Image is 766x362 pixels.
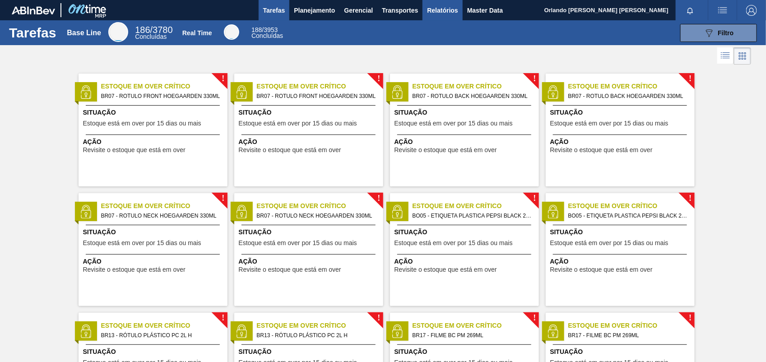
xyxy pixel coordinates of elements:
[718,29,734,37] span: Filtro
[568,91,687,101] span: BR07 - ROTULO BACK HOEGAARDEN 330ML
[344,5,373,16] span: Gerencial
[413,321,539,330] span: Estoque em Over Crítico
[83,120,201,127] span: Estoque está em over por 15 dias ou mais
[734,47,751,65] div: Visão em Cards
[79,85,93,99] img: status
[395,257,537,266] span: Ação
[67,29,101,37] div: Base Line
[257,82,383,91] span: Estoque em Over Crítico
[550,120,669,127] span: Estoque está em over por 15 dias ou mais
[257,201,383,211] span: Estoque em Over Crítico
[257,91,376,101] span: BR07 - ROTULO FRONT HOEGAARDEN 330ML
[568,321,695,330] span: Estoque em Over Crítico
[83,227,225,237] span: Situação
[377,315,380,321] span: !
[382,5,418,16] span: Transportes
[251,26,262,33] span: 188
[550,266,653,273] span: Revisite o estoque que está em over
[390,85,404,99] img: status
[717,5,728,16] img: userActions
[680,24,757,42] button: Filtro
[413,330,532,340] span: BR17 - FILME BC PM 269ML
[83,108,225,117] span: Situação
[239,137,381,147] span: Ação
[101,321,227,330] span: Estoque em Over Crítico
[9,28,56,38] h1: Tarefas
[239,227,381,237] span: Situação
[377,75,380,82] span: !
[235,325,248,338] img: status
[239,240,357,246] span: Estoque está em over por 15 dias ou mais
[395,147,497,153] span: Revisite o estoque que está em over
[239,108,381,117] span: Situação
[12,6,55,14] img: TNhmsLtSVTkK8tSr43FrP2fwEKptu5GPRR3wAAAABJRU5ErkJggg==
[83,257,225,266] span: Ação
[395,227,537,237] span: Situação
[79,325,93,338] img: status
[239,266,341,273] span: Revisite o estoque que está em over
[413,82,539,91] span: Estoque em Over Crítico
[395,120,513,127] span: Estoque está em over por 15 dias ou mais
[546,205,560,218] img: status
[135,25,150,35] span: 186
[533,315,536,321] span: !
[546,325,560,338] img: status
[83,147,186,153] span: Revisite o estoque que está em over
[235,205,248,218] img: status
[550,108,692,117] span: Situação
[101,211,220,221] span: BR07 - ROTULO NECK HOEGAARDEN 330ML
[239,120,357,127] span: Estoque está em over por 15 dias ou mais
[546,85,560,99] img: status
[101,91,220,101] span: BR07 - ROTULO FRONT HOEGAARDEN 330ML
[390,325,404,338] img: status
[83,347,225,357] span: Situação
[222,195,224,202] span: !
[550,347,692,357] span: Situação
[257,321,383,330] span: Estoque em Over Crítico
[395,347,537,357] span: Situação
[257,330,376,340] span: BR13 - RÓTULO PLÁSTICO PC 2L H
[689,195,692,202] span: !
[550,240,669,246] span: Estoque está em over por 15 dias ou mais
[395,137,537,147] span: Ação
[135,26,172,40] div: Base Line
[239,257,381,266] span: Ação
[239,147,341,153] span: Revisite o estoque que está em over
[395,240,513,246] span: Estoque está em over por 15 dias ou mais
[568,330,687,340] span: BR17 - FILME BC PM 269ML
[224,24,239,40] div: Real Time
[377,195,380,202] span: !
[568,211,687,221] span: BO05 - ETIQUETA PLASTICA PEPSI BLACK 250ML
[568,82,695,91] span: Estoque em Over Crítico
[135,33,167,40] span: Concluídas
[395,108,537,117] span: Situação
[533,195,536,202] span: !
[395,266,497,273] span: Revisite o estoque que está em over
[101,330,220,340] span: BR13 - RÓTULO PLÁSTICO PC 2L H
[717,47,734,65] div: Visão em Lista
[182,29,212,37] div: Real Time
[533,75,536,82] span: !
[467,5,503,16] span: Master Data
[222,315,224,321] span: !
[135,25,172,35] span: / 3780
[550,257,692,266] span: Ação
[83,266,186,273] span: Revisite o estoque que está em over
[257,211,376,221] span: BR07 - ROTULO NECK HOEGAARDEN 330ML
[239,347,381,357] span: Situação
[568,201,695,211] span: Estoque em Over Crítico
[413,211,532,221] span: BO05 - ETIQUETA PLASTICA PEPSI BLACK 250ML
[413,201,539,211] span: Estoque em Over Crítico
[108,22,128,42] div: Base Line
[294,5,335,16] span: Planejamento
[83,137,225,147] span: Ação
[79,205,93,218] img: status
[427,5,458,16] span: Relatórios
[689,315,692,321] span: !
[550,147,653,153] span: Revisite o estoque que está em over
[101,82,227,91] span: Estoque em Over Crítico
[251,27,283,39] div: Real Time
[550,227,692,237] span: Situação
[251,26,278,33] span: / 3953
[83,240,201,246] span: Estoque está em over por 15 dias ou mais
